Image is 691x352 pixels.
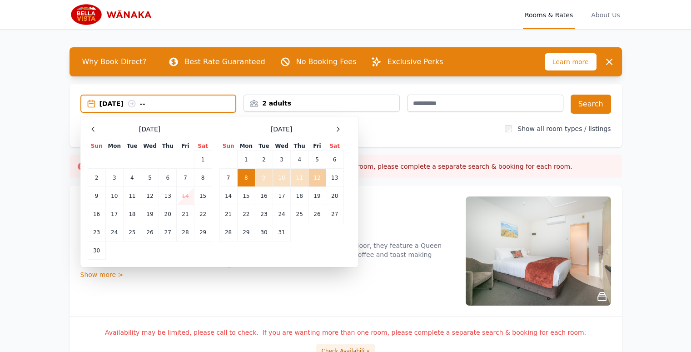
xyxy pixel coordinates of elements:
td: 7 [177,169,194,187]
td: 29 [237,223,255,241]
td: 8 [194,169,212,187]
td: 7 [219,169,237,187]
button: Search [571,95,611,114]
td: 29 [194,223,212,241]
td: 16 [255,187,273,205]
td: 9 [255,169,273,187]
span: Learn more [545,53,597,70]
th: Sat [194,142,212,151]
td: 21 [177,205,194,223]
td: 26 [308,205,326,223]
td: 10 [273,169,290,187]
th: Sat [326,142,343,151]
td: 13 [326,169,343,187]
span: [DATE] [271,125,292,134]
td: 20 [326,187,343,205]
td: 27 [326,205,343,223]
th: Sun [219,142,237,151]
td: 24 [105,223,123,241]
td: 23 [88,223,105,241]
span: [DATE] [139,125,160,134]
td: 19 [308,187,326,205]
td: 18 [123,205,141,223]
td: 3 [105,169,123,187]
p: Best Rate Guaranteed [184,56,265,67]
td: 16 [88,205,105,223]
td: 22 [237,205,255,223]
span: Why Book Direct? [75,53,154,71]
td: 30 [88,241,105,260]
th: Tue [123,142,141,151]
td: 8 [237,169,255,187]
td: 2 [88,169,105,187]
td: 5 [141,169,159,187]
div: [DATE] -- [99,99,236,108]
div: Show more > [80,270,455,279]
div: 2 adults [244,99,399,108]
td: 11 [123,187,141,205]
td: 3 [273,151,290,169]
td: 6 [159,169,177,187]
td: 15 [237,187,255,205]
td: 1 [237,151,255,169]
th: Tue [255,142,273,151]
td: 6 [326,151,343,169]
td: 12 [308,169,326,187]
td: 5 [308,151,326,169]
td: 14 [177,187,194,205]
td: 15 [194,187,212,205]
td: 22 [194,205,212,223]
img: Bella Vista Wanaka [70,4,157,25]
td: 28 [219,223,237,241]
td: 25 [291,205,308,223]
th: Mon [237,142,255,151]
td: 18 [291,187,308,205]
td: 2 [255,151,273,169]
td: 4 [123,169,141,187]
td: 27 [159,223,177,241]
td: 17 [105,205,123,223]
th: Thu [291,142,308,151]
th: Fri [308,142,326,151]
td: 25 [123,223,141,241]
th: Sun [88,142,105,151]
td: 10 [105,187,123,205]
th: Fri [177,142,194,151]
p: Availability may be limited, please call to check. If you are wanting more than one room, please ... [80,328,611,337]
th: Wed [141,142,159,151]
td: 21 [219,205,237,223]
td: 11 [291,169,308,187]
th: Thu [159,142,177,151]
td: 1 [194,151,212,169]
p: Exclusive Perks [387,56,443,67]
td: 14 [219,187,237,205]
td: 12 [141,187,159,205]
td: 17 [273,187,290,205]
td: 24 [273,205,290,223]
th: Wed [273,142,290,151]
td: 13 [159,187,177,205]
td: 20 [159,205,177,223]
td: 19 [141,205,159,223]
td: 23 [255,205,273,223]
label: Show all room types / listings [517,125,611,132]
td: 28 [177,223,194,241]
td: 30 [255,223,273,241]
td: 31 [273,223,290,241]
td: 9 [88,187,105,205]
td: 26 [141,223,159,241]
td: 4 [291,151,308,169]
p: No Booking Fees [296,56,357,67]
th: Mon [105,142,123,151]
